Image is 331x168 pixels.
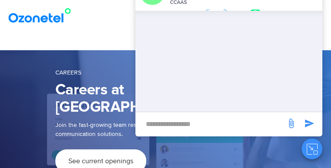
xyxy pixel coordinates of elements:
div: new-msg-input [140,116,282,132]
button: Close chat [302,139,322,159]
span: Careers [55,69,81,76]
span: send message [301,115,318,132]
span: send message [283,115,300,132]
h1: Careers at [GEOGRAPHIC_DATA] [55,81,276,116]
p: Join the fast-growing team responsible for building the world’s leading communication solutions. [55,120,263,139]
span: See current openings [68,158,133,165]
